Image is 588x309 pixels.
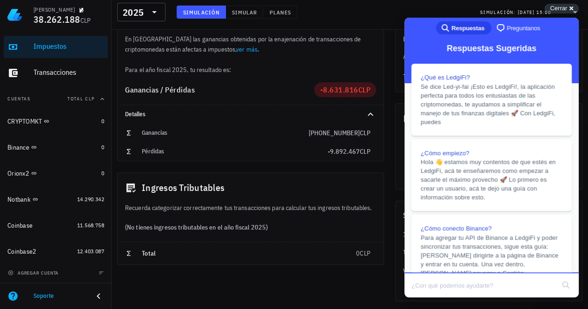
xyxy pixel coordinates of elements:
[403,73,553,80] div: Total
[4,36,108,58] a: Impuestos
[33,6,75,13] div: [PERSON_NAME]
[118,105,383,124] div: Detalles
[142,129,309,137] div: Ganancias
[4,136,108,158] a: Binance 0
[403,267,521,275] div: Volumen procesado
[7,144,29,151] div: Binance
[6,268,63,277] button: agregar cuenta
[142,148,328,155] div: Pérdidas
[360,129,370,137] span: CLP
[269,9,291,16] span: Planes
[125,85,195,94] span: Ganancias / Pérdidas
[360,147,370,156] span: CLP
[4,110,108,132] a: CRYPTOMKT 0
[236,45,258,53] a: ver más
[7,248,36,256] div: Coinbase2
[67,96,95,102] span: Total CLP
[4,162,108,184] a: Orionx2 0
[328,147,360,156] span: -9.892.467
[101,118,104,125] span: 0
[7,7,22,22] img: LedgiFi
[309,129,360,137] span: [PHONE_NUMBER]
[142,249,156,257] span: Total
[118,173,383,203] div: Ingresos Tributables
[480,6,517,18] div: Simulación:
[123,8,144,17] div: 2025
[7,118,42,125] div: CRYPTOMKT
[4,214,108,237] a: Coinbase 11.568.758
[77,248,104,255] span: 12.403.087
[7,170,29,178] div: Orionx2
[118,203,383,213] div: Recuerda categorizar correctamente tus transacciones para calcular tus ingresos tributables.
[360,249,370,257] span: CLP
[4,88,108,110] button: CuentasTotal CLP
[403,249,546,256] div: Transacciones computadas
[183,9,220,16] span: Simulación
[77,196,104,203] span: 14.290.342
[101,144,104,151] span: 0
[404,18,579,297] iframe: Help Scout Beacon - Live Chat, Contact Form, and Knowledge Base
[10,270,59,276] span: agregar cuenta
[396,201,582,229] div: Simulación año fiscal 2025
[33,42,104,51] div: Impuestos
[358,85,370,94] span: CLP
[550,5,567,12] span: Cerrar
[117,3,165,21] div: 2025
[118,34,383,75] div: En [GEOGRAPHIC_DATA] las ganancias obtenidas por la enajenación de transacciones de criptomonedas...
[7,222,33,230] div: Coinbase
[403,34,575,44] p: El valor total de tu ledger al término del año 2025.
[33,292,86,300] div: Soporte
[396,104,582,133] div: Reportes
[4,188,108,210] a: Notbank 14.290.342
[118,213,383,242] div: (No tienes ingresos tributables en el año fiscal 2025)
[263,6,297,19] button: Planes
[320,85,358,94] span: -8.631.816
[77,222,104,229] span: 11.568.758
[356,249,360,257] span: 0
[7,196,31,204] div: Notbank
[4,62,108,84] a: Transacciones
[396,34,582,62] div: Al 31 de diciembre de 2025, tu balance es
[544,4,579,13] button: Cerrar
[33,13,80,26] span: 38.262.188
[396,229,582,239] div: 1 de ene de 2025 al 31 de dic de 2025.
[33,68,104,77] div: Transacciones
[4,240,108,263] a: Coinbase2 12.403.087
[226,6,264,19] button: Simular
[517,8,551,17] div: [DATE] 15:00
[475,3,586,21] div: Simulación:[DATE] 15:00
[80,16,91,25] span: CLP
[231,9,258,16] span: Simular
[125,111,354,118] div: Detalles
[101,170,104,177] span: 0
[177,6,226,19] button: Simulación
